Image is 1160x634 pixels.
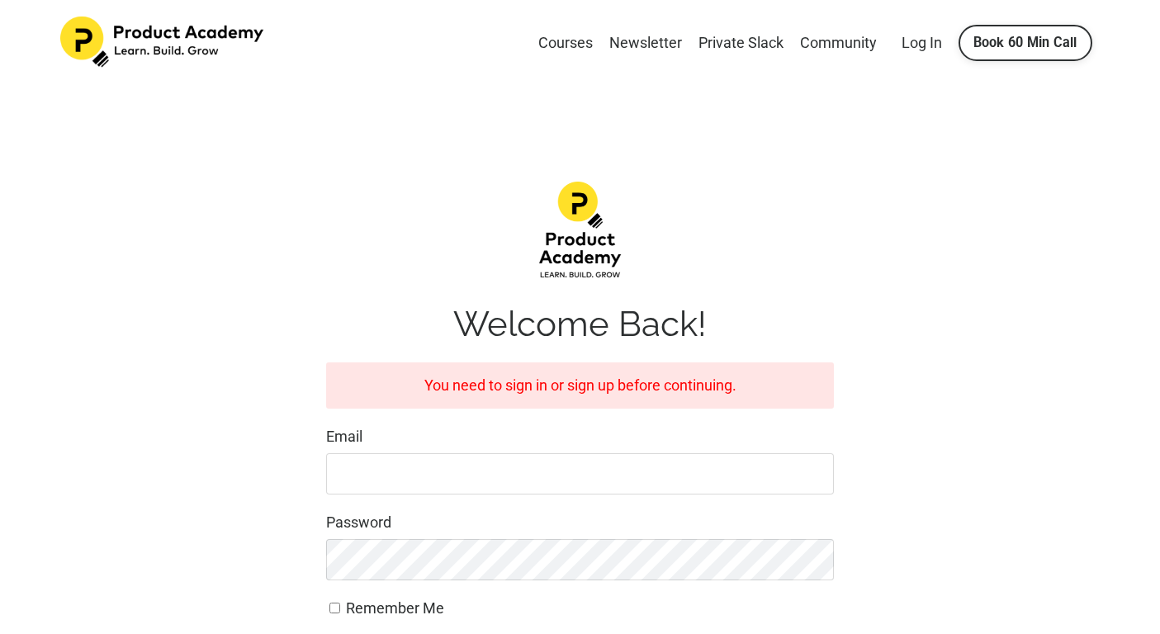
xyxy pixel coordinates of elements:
label: Password [326,511,834,535]
label: Email [326,425,834,449]
a: Newsletter [609,31,682,55]
img: d1483da-12f4-ea7b-dcde-4e4ae1a68fea_Product-academy-02.png [539,182,622,280]
a: Book 60 Min Call [959,25,1092,61]
input: Remember Me [329,603,340,613]
a: Community [800,31,877,55]
img: Product Academy Logo [60,17,267,68]
div: You need to sign in or sign up before continuing. [326,362,834,409]
a: Private Slack [698,31,784,55]
h1: Welcome Back! [326,304,834,345]
a: Log In [902,34,942,51]
span: Remember Me [346,599,444,617]
a: Courses [538,31,593,55]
